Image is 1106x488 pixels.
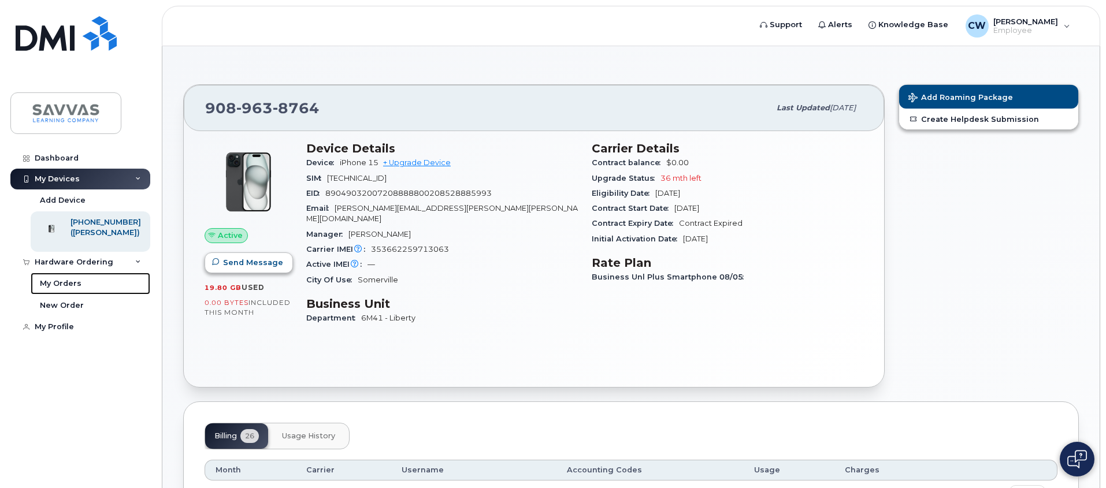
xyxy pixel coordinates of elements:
span: 8764 [273,99,320,117]
h3: Business Unit [306,297,578,311]
span: Usage History [282,431,335,441]
span: [PERSON_NAME] [348,230,411,239]
span: 89049032007208888800208528885993 [325,189,492,198]
a: Create Helpdesk Submission [899,109,1078,129]
span: 0.00 Bytes [205,299,248,307]
span: [DATE] [655,189,680,198]
th: Month [205,460,296,480]
span: Somerville [358,275,398,284]
span: Last updated [777,103,830,112]
span: [DATE] [674,204,699,213]
span: Business Unl Plus Smartphone 08/05 [592,273,749,281]
span: iPhone 15 [340,158,378,167]
span: Manager [306,230,348,239]
span: 36 mth left [660,174,702,182]
span: Carrier IMEI [306,245,371,254]
h3: Carrier Details [592,141,863,155]
span: [DATE] [683,234,708,243]
span: Department [306,314,361,322]
th: Username [391,460,556,480]
span: Contract Expiry Date [592,219,679,228]
span: 963 [236,99,273,117]
span: Contract Expired [679,219,743,228]
h3: Device Details [306,141,578,155]
span: used [242,283,265,292]
th: Usage [744,460,835,480]
span: Send Message [223,257,283,268]
span: [PERSON_NAME][EMAIL_ADDRESS][PERSON_NAME][PERSON_NAME][DOMAIN_NAME] [306,204,578,223]
span: 908 [205,99,320,117]
span: Contract Start Date [592,204,674,213]
span: Active [218,230,243,241]
span: Add Roaming Package [908,93,1013,104]
span: — [368,260,375,269]
span: [DATE] [830,103,856,112]
span: SIM [306,174,327,182]
span: 19.80 GB [205,284,242,292]
span: Email [306,204,335,213]
button: Send Message [205,252,293,273]
img: iPhone_15_Black.png [214,147,283,217]
th: Carrier [296,460,392,480]
th: Charges [834,460,942,480]
span: Upgrade Status [592,174,660,182]
span: 6M41 - Liberty [361,314,415,322]
span: 353662259713063 [371,245,449,254]
span: $0.00 [666,158,689,167]
img: Open chat [1067,450,1087,468]
span: Device [306,158,340,167]
th: Accounting Codes [556,460,743,480]
span: Active IMEI [306,260,368,269]
span: EID [306,189,325,198]
span: [TECHNICAL_ID] [327,174,387,182]
button: Add Roaming Package [899,85,1078,109]
h3: Rate Plan [592,256,863,270]
span: Eligibility Date [592,189,655,198]
span: City Of Use [306,275,358,284]
a: + Upgrade Device [383,158,451,167]
span: Contract balance [592,158,666,167]
span: Initial Activation Date [592,234,683,243]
